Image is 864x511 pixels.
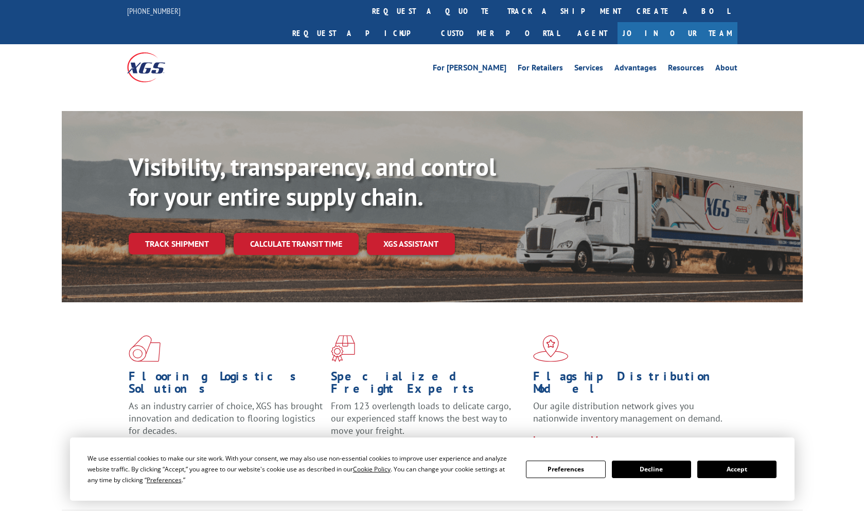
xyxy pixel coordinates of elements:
[129,233,225,254] a: Track shipment
[668,64,704,75] a: Resources
[533,335,569,362] img: xgs-icon-flagship-distribution-model-red
[612,461,691,478] button: Decline
[331,400,525,446] p: From 123 overlength loads to delicate cargo, our experienced staff knows the best way to move you...
[331,370,525,400] h1: Specialized Freight Experts
[526,461,605,478] button: Preferences
[518,64,563,75] a: For Retailers
[87,453,514,485] div: We use essential cookies to make our site work. With your consent, we may also use non-essential ...
[331,335,355,362] img: xgs-icon-focused-on-flooring-red
[697,461,777,478] button: Accept
[129,151,496,212] b: Visibility, transparency, and control for your entire supply chain.
[618,22,737,44] a: Join Our Team
[715,64,737,75] a: About
[285,22,433,44] a: Request a pickup
[533,370,728,400] h1: Flagship Distribution Model
[127,6,181,16] a: [PHONE_NUMBER]
[367,233,455,255] a: XGS ASSISTANT
[129,335,161,362] img: xgs-icon-total-supply-chain-intelligence-red
[433,64,506,75] a: For [PERSON_NAME]
[614,64,657,75] a: Advantages
[129,370,323,400] h1: Flooring Logistics Solutions
[574,64,603,75] a: Services
[533,434,661,446] a: Learn More >
[353,465,391,473] span: Cookie Policy
[567,22,618,44] a: Agent
[533,400,722,424] span: Our agile distribution network gives you nationwide inventory management on demand.
[129,400,323,436] span: As an industry carrier of choice, XGS has brought innovation and dedication to flooring logistics...
[70,437,795,501] div: Cookie Consent Prompt
[234,233,359,255] a: Calculate transit time
[433,22,567,44] a: Customer Portal
[147,476,182,484] span: Preferences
